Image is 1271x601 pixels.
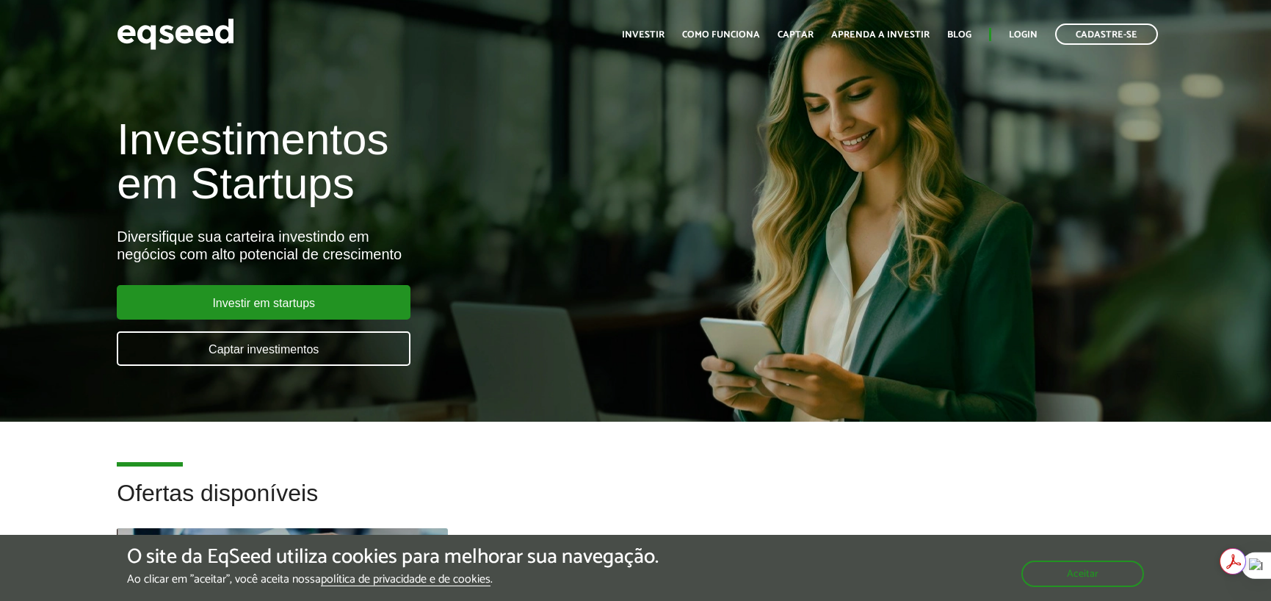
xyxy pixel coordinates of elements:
[117,118,731,206] h1: Investimentos em Startups
[622,30,665,40] a: Investir
[117,15,234,54] img: EqSeed
[682,30,760,40] a: Como funciona
[1009,30,1038,40] a: Login
[321,574,490,586] a: política de privacidade e de cookies
[127,546,659,569] h5: O site da EqSeed utiliza cookies para melhorar sua navegação.
[117,481,1154,528] h2: Ofertas disponíveis
[117,285,410,320] a: Investir em startups
[1055,24,1158,45] a: Cadastre-se
[947,30,971,40] a: Blog
[831,30,930,40] a: Aprenda a investir
[117,228,731,263] div: Diversifique sua carteira investindo em negócios com alto potencial de crescimento
[1021,561,1144,587] button: Aceitar
[778,30,814,40] a: Captar
[127,572,659,586] p: Ao clicar em "aceitar", você aceita nossa .
[117,331,410,366] a: Captar investimentos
